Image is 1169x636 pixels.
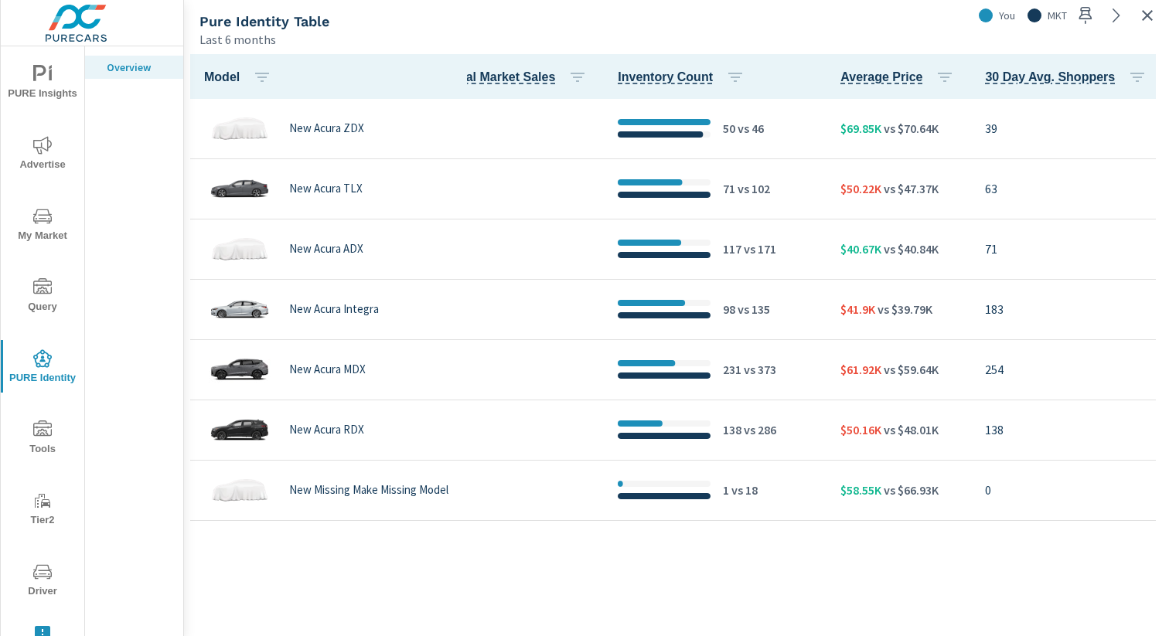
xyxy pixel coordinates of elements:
[5,563,80,600] span: Driver
[985,179,1153,198] p: 63
[985,420,1153,439] p: 138
[735,119,764,138] p: vs 46
[448,179,593,198] p: 42
[5,349,80,387] span: PURE Identity
[881,240,939,258] p: vs $40.84K
[985,481,1153,499] p: 0
[723,360,741,379] p: 231
[209,406,271,453] img: glamour
[840,240,881,258] p: $40.67K
[1048,8,1067,23] p: MKT
[875,300,932,318] p: vs $39.79K
[448,68,593,87] span: Total Market Sales
[741,240,776,258] p: vs 171
[5,207,80,245] span: My Market
[1073,3,1098,28] span: Save this to your personalized report
[985,360,1153,379] p: 254
[735,179,770,198] p: vs 102
[209,286,271,332] img: glamour
[289,423,364,437] p: New Acura RDX
[840,481,881,499] p: $58.55K
[448,119,593,138] p: 87
[985,240,1153,258] p: 71
[289,182,363,196] p: New Acura TLX
[840,119,881,138] p: $69.85K
[448,420,593,439] p: 226
[199,30,276,49] p: Last 6 months
[985,68,1115,87] span: 30 Day Avg. Shoppers
[881,119,939,138] p: vs $70.64K
[107,60,171,75] p: Overview
[448,240,593,258] p: 107
[199,13,329,29] h5: Pure Identity Table
[5,420,80,458] span: Tools
[881,360,939,379] p: vs $59.64K
[618,68,751,87] span: Inventory Count
[209,226,271,272] img: glamour
[735,300,770,318] p: vs 135
[448,68,555,87] span: Total Market Sales
[618,68,713,87] span: Count of Unique Inventory from websites within the market.
[448,300,593,318] p: 165
[999,8,1015,23] p: You
[85,56,183,79] div: Overview
[840,360,881,379] p: $61.92K
[209,165,271,212] img: glamour
[448,481,593,499] p: —
[448,360,593,379] p: 313
[289,242,363,256] p: New Acura ADX
[840,68,960,87] span: Average Price
[723,240,741,258] p: 117
[985,119,1153,138] p: 39
[204,68,278,87] span: Model
[289,302,379,316] p: New Acura Integra
[289,362,366,376] p: New Acura MDX
[5,278,80,316] span: Query
[723,119,735,138] p: 50
[723,179,735,198] p: 71
[840,179,881,198] p: $50.22K
[985,300,1153,318] p: 183
[5,65,80,103] span: PURE Insights
[5,491,80,529] span: Tier2
[209,467,271,513] img: glamour
[289,121,364,135] p: New Acura ZDX
[840,68,922,87] span: Average Internet price per model across the market vs dealership.
[840,420,881,439] p: $50.16K
[741,420,776,439] p: vs 286
[881,420,939,439] p: vs $48.01K
[723,300,735,318] p: 98
[289,483,448,497] p: New Missing Make Missing Model
[5,136,80,174] span: Advertise
[723,420,741,439] p: 138
[729,481,758,499] p: vs 18
[985,68,1153,87] span: 30 Day Avg. Shoppers
[840,300,875,318] p: $41.9K
[209,346,271,393] img: glamour
[741,360,776,379] p: vs 373
[881,481,939,499] p: vs $66.93K
[723,481,729,499] p: 1
[209,105,271,151] img: glamour
[881,179,939,198] p: vs $47.37K
[1104,3,1129,28] a: See more details in report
